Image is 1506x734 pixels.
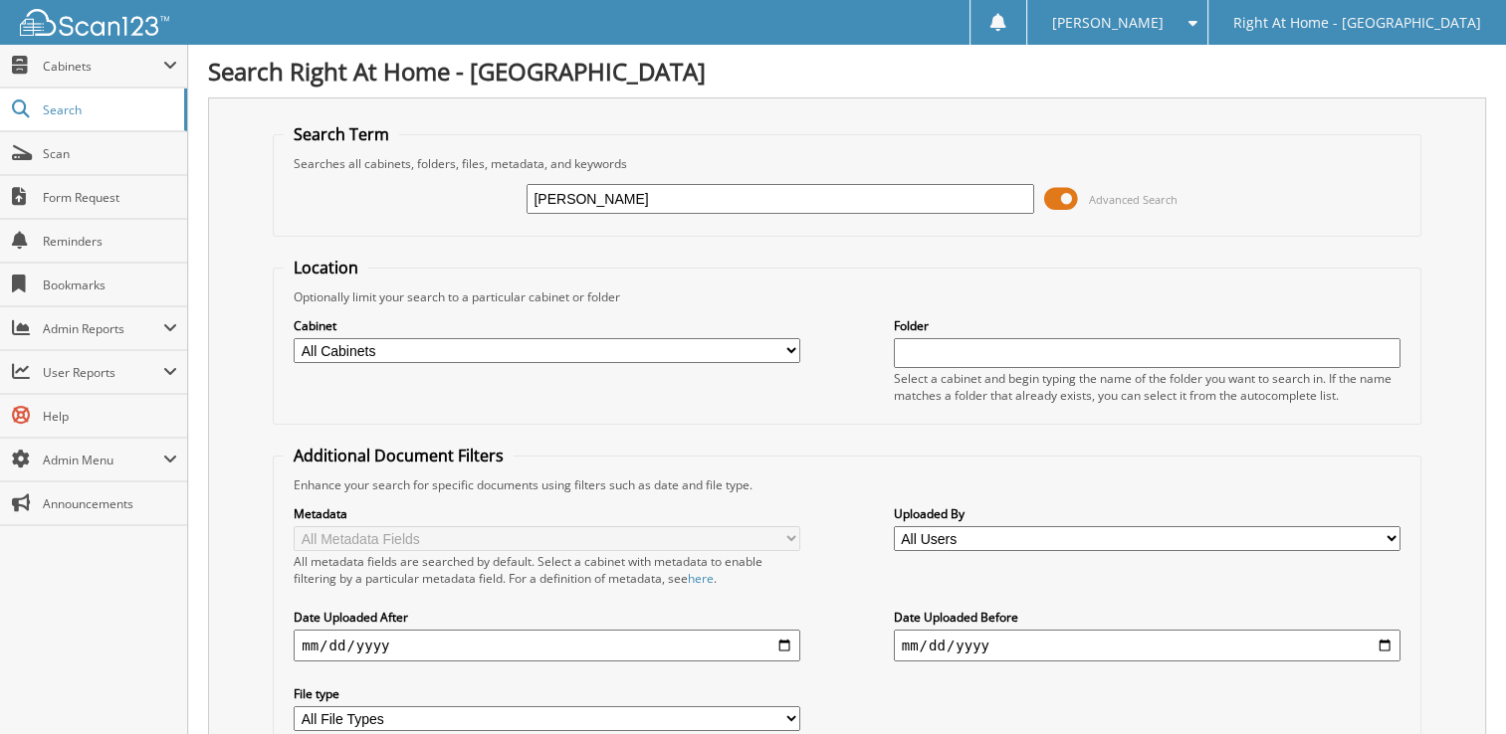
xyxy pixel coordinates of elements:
label: Date Uploaded Before [894,609,1400,626]
legend: Location [284,257,368,278]
div: Enhance your search for specific documents using filters such as date and file type. [284,476,1410,493]
div: Select a cabinet and begin typing the name of the folder you want to search in. If the name match... [894,370,1400,404]
span: Right At Home - [GEOGRAPHIC_DATA] [1233,17,1481,29]
span: Cabinets [43,58,163,75]
span: [PERSON_NAME] [1052,17,1164,29]
label: Uploaded By [894,505,1400,522]
span: Search [43,101,174,118]
label: File type [294,685,800,702]
input: start [294,630,800,661]
input: end [894,630,1400,661]
label: Date Uploaded After [294,609,800,626]
span: Admin Menu [43,452,163,468]
h1: Search Right At Home - [GEOGRAPHIC_DATA] [208,55,1486,88]
label: Metadata [294,505,800,522]
span: Reminders [43,233,177,250]
span: Admin Reports [43,320,163,337]
a: here [688,570,714,587]
span: User Reports [43,364,163,381]
div: Searches all cabinets, folders, files, metadata, and keywords [284,155,1410,172]
span: Bookmarks [43,276,177,293]
legend: Search Term [284,123,399,145]
img: scan123-logo-white.svg [20,9,169,36]
span: Advanced Search [1089,192,1178,207]
div: All metadata fields are searched by default. Select a cabinet with metadata to enable filtering b... [294,553,800,587]
span: Help [43,408,177,425]
legend: Additional Document Filters [284,445,514,466]
label: Folder [894,317,1400,334]
span: Announcements [43,495,177,512]
span: Scan [43,145,177,162]
iframe: Chat Widget [1406,639,1506,734]
label: Cabinet [294,317,800,334]
div: Optionally limit your search to a particular cabinet or folder [284,288,1410,305]
span: Form Request [43,189,177,206]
